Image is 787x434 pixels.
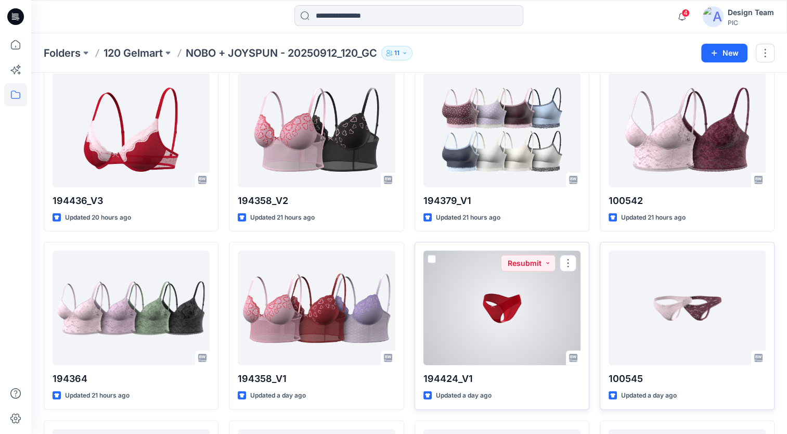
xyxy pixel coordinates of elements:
[701,44,747,62] button: New
[423,73,580,187] a: 194379_V1
[621,390,677,401] p: Updated a day ago
[65,212,131,223] p: Updated 20 hours ago
[436,390,492,401] p: Updated a day ago
[609,194,766,208] p: 100542
[238,194,395,208] p: 194358_V2
[609,73,766,187] a: 100542
[238,251,395,365] a: 194358_V1
[250,212,315,223] p: Updated 21 hours ago
[250,390,306,401] p: Updated a day ago
[238,73,395,187] a: 194358_V2
[53,251,210,365] a: 194364
[621,212,686,223] p: Updated 21 hours ago
[394,47,399,59] p: 11
[423,194,580,208] p: 194379_V1
[423,251,580,365] a: 194424_V1
[65,390,130,401] p: Updated 21 hours ago
[44,46,81,60] a: Folders
[728,19,774,27] div: PIC
[423,372,580,386] p: 194424_V1
[186,46,377,60] p: NOBO + JOYSPUN - 20250912_120_GC
[381,46,412,60] button: 11
[609,372,766,386] p: 100545
[436,212,500,223] p: Updated 21 hours ago
[53,73,210,187] a: 194436_V3
[703,6,724,27] img: avatar
[681,9,690,17] span: 4
[53,372,210,386] p: 194364
[609,251,766,365] a: 100545
[238,372,395,386] p: 194358_V1
[104,46,163,60] a: 120 Gelmart
[728,6,774,19] div: Design Team
[53,194,210,208] p: 194436_V3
